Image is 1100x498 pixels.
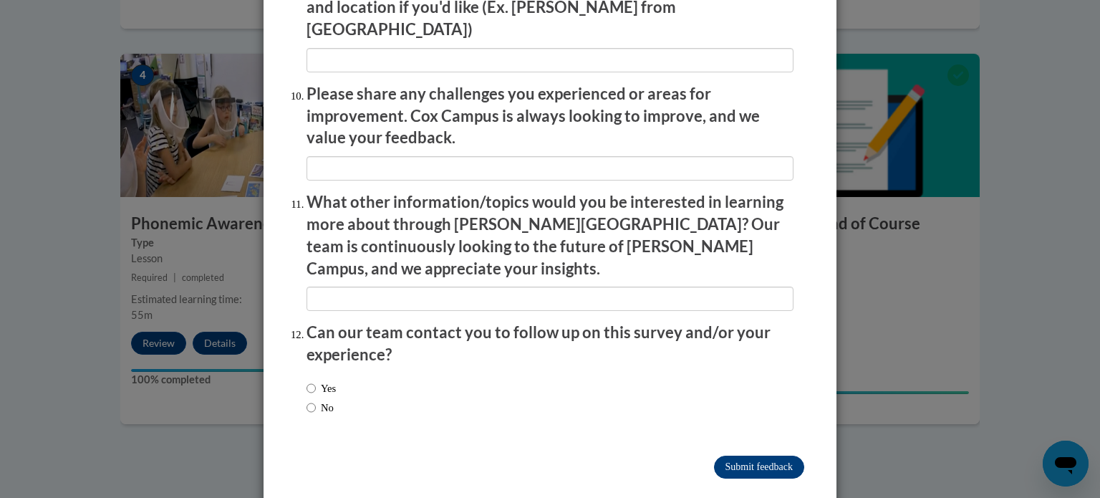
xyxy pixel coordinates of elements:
[307,400,316,416] input: No
[307,400,334,416] label: No
[307,380,316,396] input: Yes
[714,456,804,479] input: Submit feedback
[307,83,793,149] p: Please share any challenges you experienced or areas for improvement. Cox Campus is always lookin...
[307,380,336,396] label: Yes
[307,191,793,279] p: What other information/topics would you be interested in learning more about through [PERSON_NAME...
[307,322,793,366] p: Can our team contact you to follow up on this survey and/or your experience?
